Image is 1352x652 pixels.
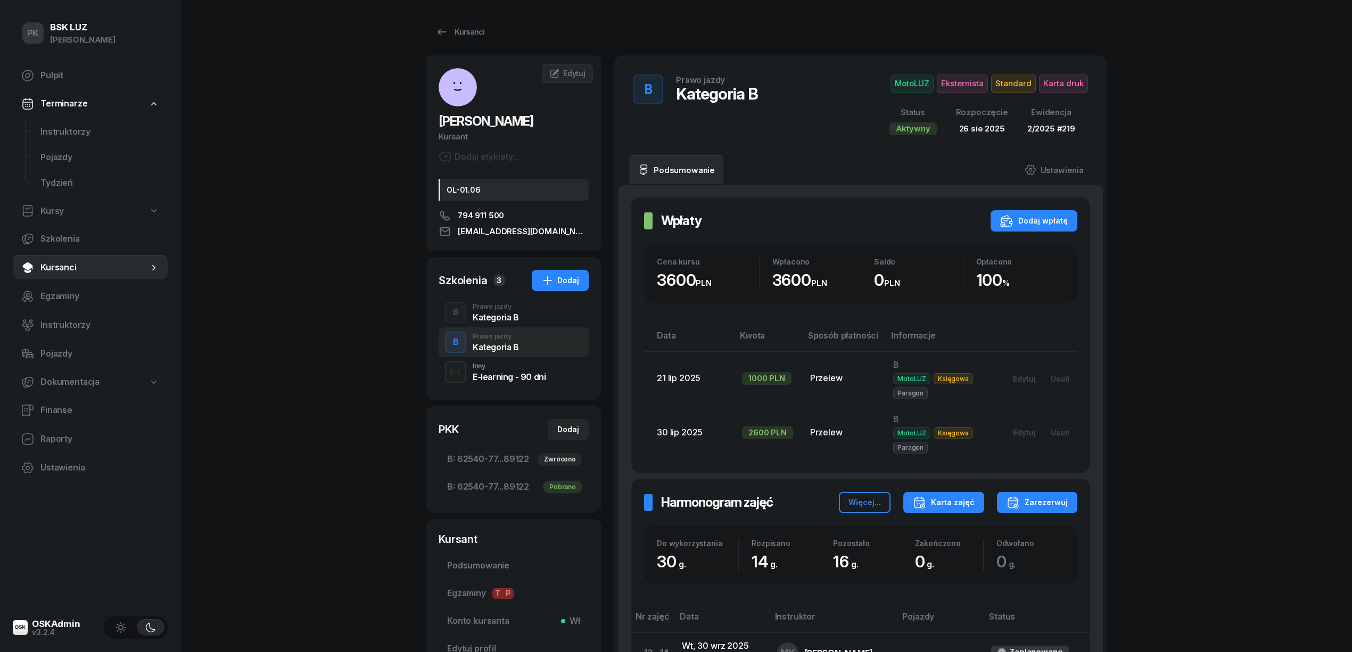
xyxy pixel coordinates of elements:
[445,332,466,353] button: B
[934,427,973,439] span: Księgowa
[1051,374,1070,383] div: Usuń
[548,419,589,440] button: Dodaj
[802,328,885,351] th: Sposób płatności
[40,318,159,332] span: Instruktorzy
[543,481,582,493] div: Pobrano
[1000,214,1068,227] div: Dodaj wpłatę
[439,327,589,357] button: BPrawo jazdyKategoria B
[1016,155,1092,185] a: Ustawienia
[447,452,455,466] span: B:
[13,226,168,252] a: Szkolenia
[40,375,100,389] span: Dokumentacja
[848,496,881,509] div: Więcej...
[752,552,782,571] span: 14
[1051,428,1070,437] div: Usuń
[447,559,580,573] span: Podsumowanie
[657,373,700,383] span: 21 lip 2025
[439,422,459,437] div: PKK
[40,261,149,275] span: Kursanci
[439,357,589,387] button: E-LInnyE-learning - 90 dni
[473,303,519,310] div: Prawo jazdy
[657,552,691,571] span: 30
[770,559,778,570] small: g.
[32,629,80,636] div: v3.2.4
[557,423,579,436] div: Dodaj
[503,588,514,599] span: P
[40,432,159,446] span: Raporty
[13,199,168,224] a: Kursy
[1002,278,1010,288] small: %
[657,539,738,548] div: Do wykorzystania
[447,614,580,628] span: Konto kursanta
[458,209,504,222] span: 794 911 500
[538,453,582,466] div: Zwrócono
[1009,559,1016,570] small: g.
[40,232,159,246] span: Szkolenia
[439,532,589,547] div: Kursant
[772,270,861,290] div: 3600
[752,539,820,548] div: Rozpisano
[1005,370,1043,387] button: Edytuj
[439,209,589,222] a: 794 911 500
[991,210,1077,232] button: Dodaj wpłatę
[956,105,1008,119] div: Rozpoczęcie
[889,105,937,119] div: Status
[676,84,758,103] div: Kategoria B
[473,363,546,369] div: Inny
[1005,424,1043,441] button: Edytuj
[542,64,593,83] a: Edytuj
[839,492,891,513] button: Więcej...
[13,455,168,481] a: Ustawienia
[1013,374,1036,383] div: Edytuj
[1027,122,1075,136] div: 2/2025 #219
[565,614,580,628] span: Wł
[903,492,984,513] button: Karta zajęć
[32,170,168,196] a: Tydzień
[13,284,168,309] a: Egzaminy
[891,75,1088,93] button: MotoLUZEksternistaStandardKarta druk
[458,225,589,238] span: [EMAIL_ADDRESS][DOMAIN_NAME]
[426,21,494,43] a: Kursanci
[40,69,159,82] span: Pulpit
[447,480,580,494] span: 62540-77...89122
[997,492,1077,513] button: Zarezerwuj
[439,179,589,201] div: OL-01.06
[473,343,519,351] div: Kategoria B
[50,33,116,47] div: [PERSON_NAME]
[810,426,876,440] div: Przelew
[439,581,589,606] a: EgzaminyTP
[13,426,168,452] a: Raporty
[32,145,168,170] a: Pojazdy
[915,539,983,548] div: Zakończono
[13,620,28,635] img: logo-xs@2x.png
[833,539,901,548] div: Pozostało
[439,130,589,144] div: Kursant
[445,365,466,378] div: E-L
[40,97,87,111] span: Terminarze
[937,75,988,93] span: Eksternista
[447,452,580,466] span: 62540-77...89122
[439,447,589,472] a: B:62540-77...89122Zwrócono
[439,225,589,238] a: [EMAIL_ADDRESS][DOMAIN_NAME]
[439,150,519,163] div: Dodaj etykiety...
[851,559,859,570] small: g.
[40,461,159,475] span: Ustawienia
[13,370,168,394] a: Dokumentacja
[885,328,997,351] th: Informacje
[50,23,116,32] div: BSK LUZ
[983,609,1090,632] th: Status
[696,278,712,288] small: PLN
[810,372,876,385] div: Przelew
[893,359,899,370] span: B
[40,204,64,218] span: Kursy
[893,373,930,384] span: MotoLUZ
[772,257,861,266] div: Wpłacono
[563,69,586,78] span: Edytuj
[991,75,1036,93] span: Standard
[934,373,973,384] span: Księgowa
[661,494,773,511] h2: Harmonogram zajęć
[40,125,159,139] span: Instruktorzy
[473,313,519,321] div: Kategoria B
[811,278,827,288] small: PLN
[959,123,1005,134] span: 26 sie 2025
